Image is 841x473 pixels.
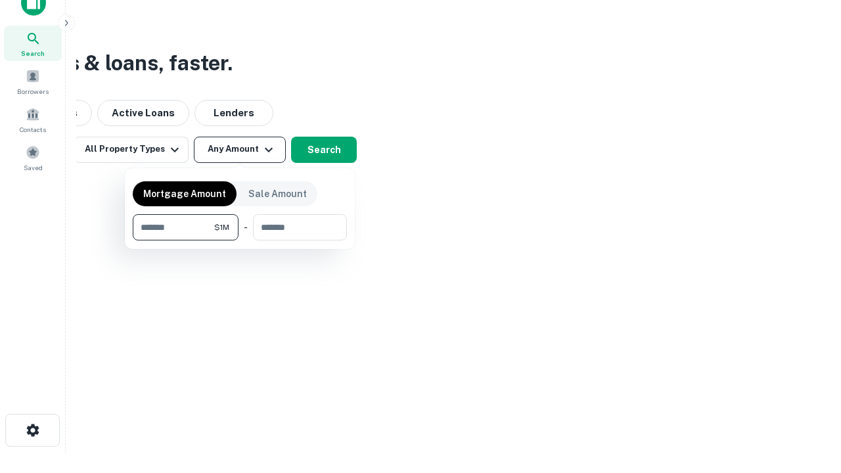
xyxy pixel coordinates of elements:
[775,368,841,431] iframe: Chat Widget
[143,187,226,201] p: Mortgage Amount
[248,187,307,201] p: Sale Amount
[244,214,248,240] div: -
[214,221,229,233] span: $1M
